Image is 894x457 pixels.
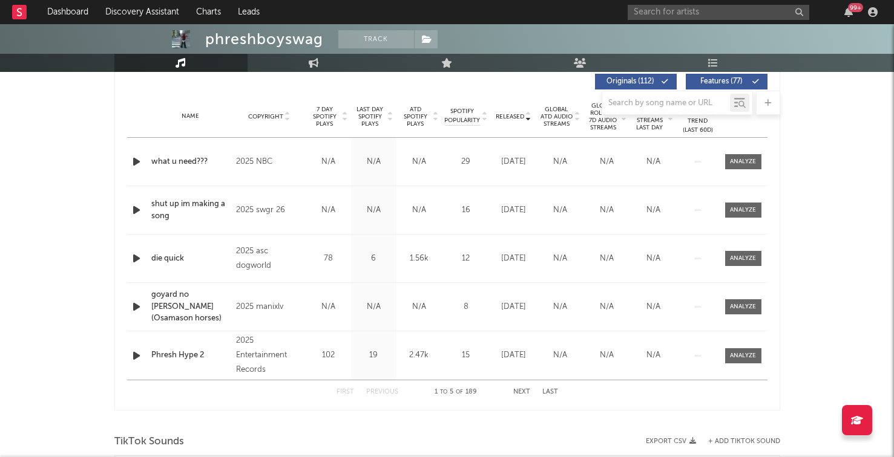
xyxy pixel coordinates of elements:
[236,334,302,377] div: 2025 Entertainment Records
[399,156,439,168] div: N/A
[540,204,580,216] div: N/A
[205,30,323,48] div: phreshboyswag
[587,301,627,313] div: N/A
[309,301,348,313] div: N/A
[445,204,487,216] div: 16
[445,301,487,313] div: 8
[540,301,580,313] div: N/A
[309,204,348,216] div: N/A
[844,7,853,17] button: 99+
[354,204,393,216] div: N/A
[633,349,674,361] div: N/A
[456,389,463,395] span: of
[354,253,393,265] div: 6
[399,349,439,361] div: 2.47k
[440,389,447,395] span: to
[694,78,749,85] span: Features ( 77 )
[493,253,534,265] div: [DATE]
[542,389,558,395] button: Last
[633,156,674,168] div: N/A
[366,389,398,395] button: Previous
[633,102,666,131] span: Estimated % Playlist Streams Last Day
[354,106,386,128] span: Last Day Spotify Plays
[646,438,696,445] button: Export CSV
[603,78,659,85] span: Originals ( 112 )
[680,99,716,135] div: Global Streaming Trend (Last 60D)
[602,99,730,108] input: Search by song name or URL
[114,435,184,449] span: TikTok Sounds
[493,204,534,216] div: [DATE]
[151,349,231,361] a: Phresh Hype 2
[513,389,530,395] button: Next
[540,106,573,128] span: Global ATD Audio Streams
[633,301,674,313] div: N/A
[686,74,767,89] button: Features(77)
[151,289,231,325] a: goyard no [PERSON_NAME] (Osamason horses)
[236,244,302,273] div: 2025 asc dogworld
[444,107,480,125] span: Spotify Popularity
[309,253,348,265] div: 78
[338,30,414,48] button: Track
[236,155,302,169] div: 2025 NBC
[422,385,489,400] div: 1 5 189
[236,300,302,314] div: 2025 manixlv
[848,3,863,12] div: 99 +
[151,156,231,168] a: what u need???
[445,253,487,265] div: 12
[595,74,677,89] button: Originals(112)
[493,301,534,313] div: [DATE]
[445,349,487,361] div: 15
[633,253,674,265] div: N/A
[399,204,439,216] div: N/A
[151,198,231,222] a: shut up im making a song
[445,156,487,168] div: 29
[493,349,534,361] div: [DATE]
[399,253,439,265] div: 1.56k
[708,438,780,445] button: + Add TikTok Sound
[587,349,627,361] div: N/A
[354,301,393,313] div: N/A
[399,301,439,313] div: N/A
[696,438,780,445] button: + Add TikTok Sound
[587,102,620,131] span: Global Rolling 7D Audio Streams
[587,204,627,216] div: N/A
[354,349,393,361] div: 19
[309,156,348,168] div: N/A
[540,253,580,265] div: N/A
[151,112,231,121] div: Name
[399,106,432,128] span: ATD Spotify Plays
[496,113,524,120] span: Released
[236,203,302,218] div: 2025 swgr 26
[309,349,348,361] div: 102
[587,156,627,168] div: N/A
[309,106,341,128] span: 7 Day Spotify Plays
[493,156,534,168] div: [DATE]
[628,5,809,20] input: Search for artists
[248,113,283,120] span: Copyright
[354,156,393,168] div: N/A
[151,253,231,265] a: die quick
[587,253,627,265] div: N/A
[540,349,580,361] div: N/A
[633,204,674,216] div: N/A
[540,156,580,168] div: N/A
[337,389,354,395] button: First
